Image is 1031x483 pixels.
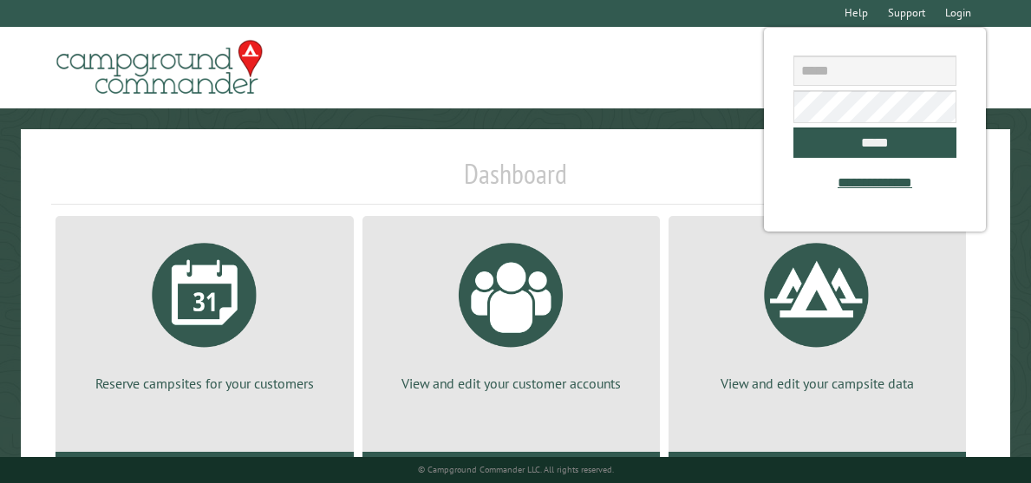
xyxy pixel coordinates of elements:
p: Reserve campsites for your customers [76,374,332,393]
a: View and edit your campsite data [689,230,945,393]
small: © Campground Commander LLC. All rights reserved. [418,464,614,475]
a: View and edit your customer accounts [383,230,639,393]
img: Campground Commander [51,34,268,101]
p: View and edit your customer accounts [383,374,639,393]
p: View and edit your campsite data [689,374,945,393]
h1: Dashboard [51,157,979,205]
a: Reserve campsites for your customers [76,230,332,393]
